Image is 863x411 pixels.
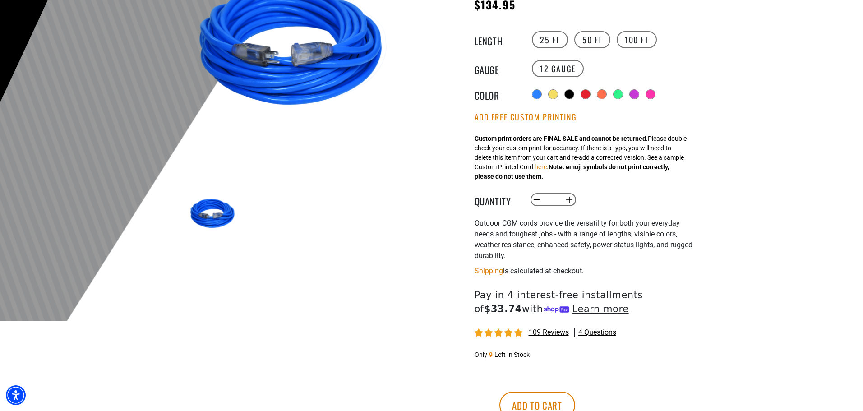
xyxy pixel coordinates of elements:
label: 25 FT [532,31,568,48]
legend: Gauge [475,63,520,74]
span: Only [475,351,487,358]
label: 12 Gauge [532,60,584,77]
span: 9 [489,351,493,358]
label: Quantity [475,194,520,206]
legend: Length [475,34,520,46]
div: is calculated at checkout. [475,265,696,277]
span: 4 questions [578,328,616,337]
label: 100 FT [617,31,657,48]
div: Accessibility Menu [6,385,26,405]
legend: Color [475,88,520,100]
div: Please double check your custom print for accuracy. If there is a typo, you will need to delete t... [475,134,687,181]
span: Left In Stock [494,351,530,358]
button: Add Free Custom Printing [475,112,577,122]
strong: Custom print orders are FINAL SALE and cannot be returned. [475,135,648,142]
span: 109 reviews [529,328,569,337]
span: Outdoor CGM cords provide the versatility for both your everyday needs and toughest jobs - with a... [475,219,692,260]
span: 4.82 stars [475,329,524,337]
img: Blue [188,188,240,240]
label: 50 FT [574,31,610,48]
button: here [535,162,547,172]
strong: Note: emoji symbols do not print correctly, please do not use them. [475,163,669,180]
a: Shipping [475,267,503,275]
